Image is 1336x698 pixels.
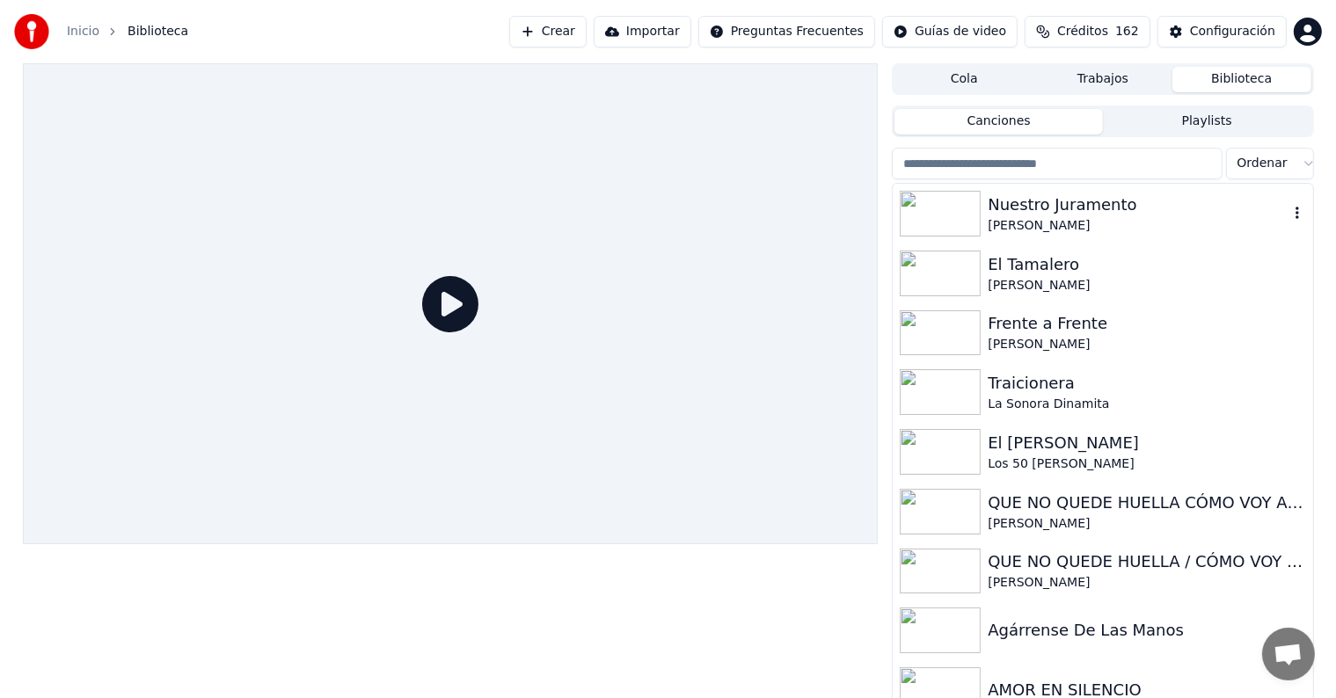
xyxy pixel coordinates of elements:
[988,396,1305,413] div: La Sonora Dinamita
[988,336,1305,353] div: [PERSON_NAME]
[594,16,691,47] button: Importar
[988,618,1305,643] div: Agárrense De Las Manos
[988,311,1305,336] div: Frente a Frente
[1115,23,1139,40] span: 162
[1262,628,1315,680] a: Chat abierto
[894,67,1033,92] button: Cola
[988,277,1305,294] div: [PERSON_NAME]
[988,574,1305,592] div: [PERSON_NAME]
[1057,23,1108,40] span: Créditos
[67,23,188,40] nav: breadcrumb
[1190,23,1275,40] div: Configuración
[1025,16,1150,47] button: Créditos162
[894,109,1103,135] button: Canciones
[14,14,49,49] img: youka
[988,455,1305,473] div: Los 50 [PERSON_NAME]
[988,193,1288,217] div: Nuestro Juramento
[988,252,1305,277] div: El Tamalero
[882,16,1018,47] button: Guías de video
[509,16,587,47] button: Crear
[988,515,1305,533] div: [PERSON_NAME]
[67,23,99,40] a: Inicio
[988,371,1305,396] div: Traicionera
[128,23,188,40] span: Biblioteca
[1172,67,1311,92] button: Biblioteca
[698,16,875,47] button: Preguntas Frecuentes
[1157,16,1287,47] button: Configuración
[1237,155,1288,172] span: Ordenar
[1033,67,1172,92] button: Trabajos
[988,549,1305,574] div: QUE NO QUEDE HUELLA / CÓMO VOY A OLVIDARTE
[988,491,1305,515] div: QUE NO QUEDE HUELLA CÓMO VOY A OLVIDARTE (Remix)
[988,431,1305,455] div: El [PERSON_NAME]
[1103,109,1311,135] button: Playlists
[988,217,1288,235] div: [PERSON_NAME]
